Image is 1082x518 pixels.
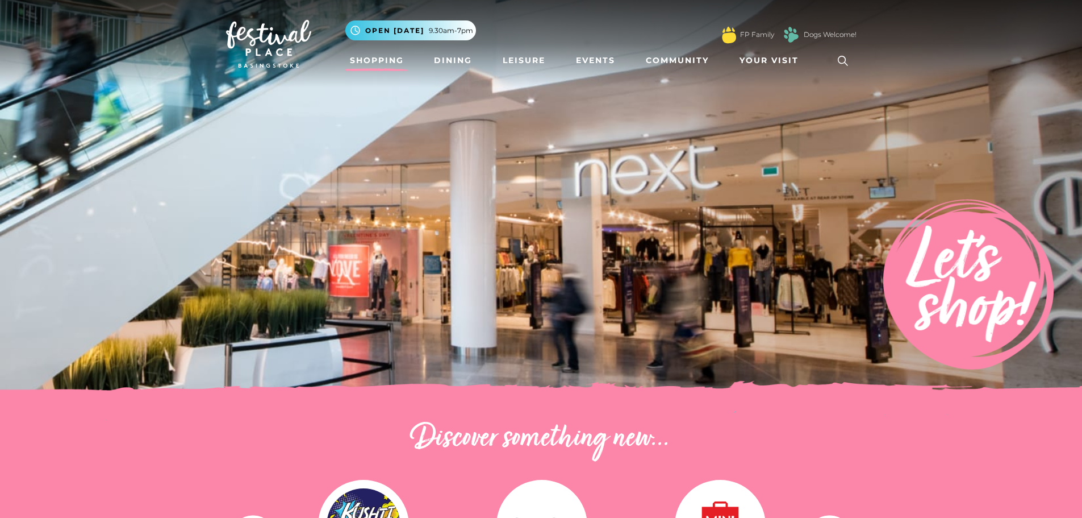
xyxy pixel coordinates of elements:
[429,50,477,71] a: Dining
[345,50,408,71] a: Shopping
[226,20,311,68] img: Festival Place Logo
[226,421,857,457] h2: Discover something new...
[804,30,857,40] a: Dogs Welcome!
[740,30,774,40] a: FP Family
[345,20,476,40] button: Open [DATE] 9.30am-7pm
[740,55,799,67] span: Your Visit
[498,50,550,71] a: Leisure
[735,50,809,71] a: Your Visit
[365,26,424,36] span: Open [DATE]
[571,50,620,71] a: Events
[641,50,713,71] a: Community
[429,26,473,36] span: 9.30am-7pm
